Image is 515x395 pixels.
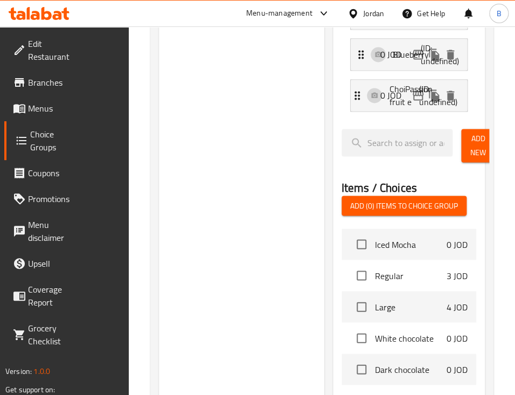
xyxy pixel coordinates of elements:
span: Menu disclaimer [28,218,78,244]
p: 0 JOD [447,331,468,344]
span: White chocolate [375,331,447,344]
span: Add New [470,132,487,159]
span: Select choice [350,233,373,255]
span: 1.0.0 [33,364,50,378]
span: B [496,8,501,19]
p: (ID: undefined) [419,82,439,108]
span: Coupons [28,167,78,179]
a: Upsell [4,251,86,276]
span: Menus [28,102,78,115]
button: edit [410,87,426,103]
div: Jordan [363,8,384,19]
p: 0 JOD [447,238,468,251]
input: search [342,129,453,156]
button: Add (0) items to choice group [342,196,467,216]
span: Select choice [350,327,373,349]
button: Add New [461,129,496,162]
div: Expand [351,80,468,111]
span: Regular [375,269,447,282]
span: Version: [5,364,32,378]
span: Add (0) items to choice group [350,199,458,212]
span: Select choice [350,358,373,380]
li: Expand [342,34,477,75]
div: Expand [351,39,468,70]
a: Promotions [4,186,86,212]
a: Branches [4,70,86,95]
span: Dark chocolate [375,363,447,376]
span: Select choice [350,295,373,318]
a: Menu disclaimer [4,212,86,251]
div: Menu-management [246,7,312,20]
span: Promotions [28,192,78,205]
p: ChoiPassion fruit e [389,82,419,108]
p: 3 JOD [447,269,468,282]
span: Branches [28,76,78,89]
a: Grocery Checklist [4,315,86,354]
p: 0 JOD [380,48,410,61]
button: duplicate [426,46,442,63]
button: duplicate [426,87,442,103]
span: Select choice [350,264,373,287]
button: edit [410,46,426,63]
button: delete [442,87,458,103]
p: (ID: undefined) [421,41,440,67]
button: delete [442,46,458,63]
a: Menus [4,95,86,121]
span: Edit Restaurant [28,37,78,63]
a: Choice Groups [4,121,86,160]
span: Upsell [28,257,78,270]
a: Coverage Report [4,276,86,315]
h2: Items / Choices [342,179,417,196]
p: 0 JOD [380,89,410,102]
span: Iced Mocha [375,238,447,251]
p: 0 JOD [447,363,468,376]
span: Coverage Report [28,283,78,309]
span: Grocery Checklist [28,322,78,348]
span: Large [375,300,447,313]
a: Edit Restaurant [4,31,86,70]
li: Expand [342,75,477,116]
a: Coupons [4,160,86,186]
p: 4 JOD [447,300,468,313]
span: Choice Groups [30,128,78,154]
